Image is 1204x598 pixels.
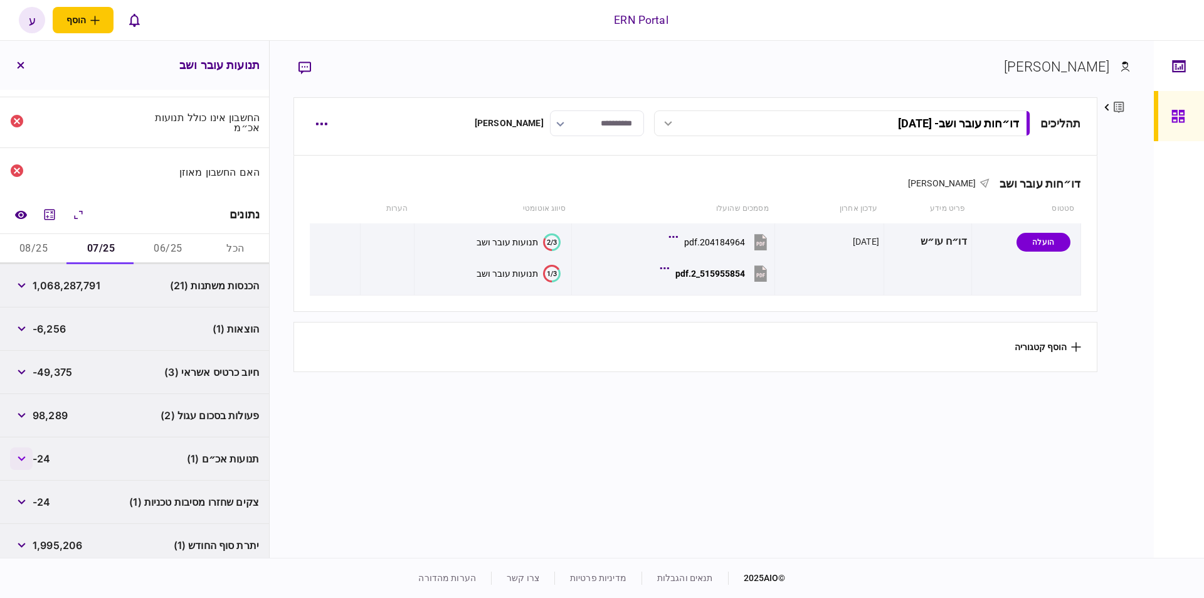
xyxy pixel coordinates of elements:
span: פעולות בסכום עגול (2) [161,408,259,423]
div: ERN Portal [614,12,668,28]
span: [PERSON_NAME] [908,178,976,188]
th: סיווג אוטומטי [415,195,572,223]
div: דו״חות עובר ושב [990,177,1081,190]
button: ע [19,7,45,33]
h3: תנועות עובר ושב [179,60,260,71]
text: 1/3 [547,269,557,277]
th: הערות [360,195,414,223]
button: 1/3תנועות עובר ושב [477,265,561,282]
button: 07/25 [67,234,134,264]
span: 1,995,206 [33,538,82,553]
span: -24 [33,451,50,466]
button: 06/25 [135,234,202,264]
div: תנועות עובר ושב [477,269,538,279]
a: השוואה למסמך [9,203,32,226]
button: פתח רשימת התראות [121,7,147,33]
div: תנועות עובר ושב [477,237,538,247]
span: 1,068,287,791 [33,278,100,293]
div: תהליכים [1040,115,1081,132]
span: תנועות אכ״ם (1) [187,451,259,466]
button: הרחב\כווץ הכל [67,203,90,226]
button: הכל [202,234,269,264]
th: עדכון אחרון [775,195,884,223]
button: הוסף קטגוריה [1015,342,1081,352]
th: סטטוס [971,195,1080,223]
div: 515955854_2.pdf [675,269,745,279]
div: האם החשבון מאוזן [140,167,260,177]
div: נתונים [230,208,260,221]
span: הכנסות משתנות (21) [170,278,259,293]
div: הועלה [1017,233,1070,252]
button: 515955854_2.pdf [663,259,770,287]
a: צרו קשר [507,573,539,583]
span: הוצאות (1) [213,321,259,336]
span: 98,289 [33,408,68,423]
th: פריט מידע [884,195,971,223]
button: פתח תפריט להוספת לקוח [53,7,114,33]
button: 2/3תנועות עובר ושב [477,233,561,251]
div: 204184964.pdf [684,237,745,247]
a: תנאים והגבלות [657,573,713,583]
button: מחשבון [38,203,61,226]
a: הערות מהדורה [418,573,476,583]
a: מדיניות פרטיות [570,573,626,583]
span: חיוב כרטיס אשראי (3) [164,365,259,380]
button: דו״חות עובר ושב- [DATE] [654,110,1030,136]
text: 2/3 [547,238,557,246]
button: 204184964.pdf [672,228,770,256]
span: -49,375 [33,365,72,380]
span: יתרת סוף החודש (1) [174,538,259,553]
div: [PERSON_NAME] [1004,56,1110,77]
div: דו״ח עו״ש [889,228,967,256]
div: [PERSON_NAME] [475,117,544,130]
div: דו״חות עובר ושב - [DATE] [898,117,1019,130]
span: -24 [33,494,50,510]
span: -6,256 [33,321,66,336]
div: © 2025 AIO [728,572,786,585]
div: [DATE] [853,235,879,248]
th: מסמכים שהועלו [572,195,775,223]
div: החשבון אינו כולל תנועות אכ״מ [140,112,260,132]
span: צקים שחזרו מסיבות טכניות (1) [129,494,259,510]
